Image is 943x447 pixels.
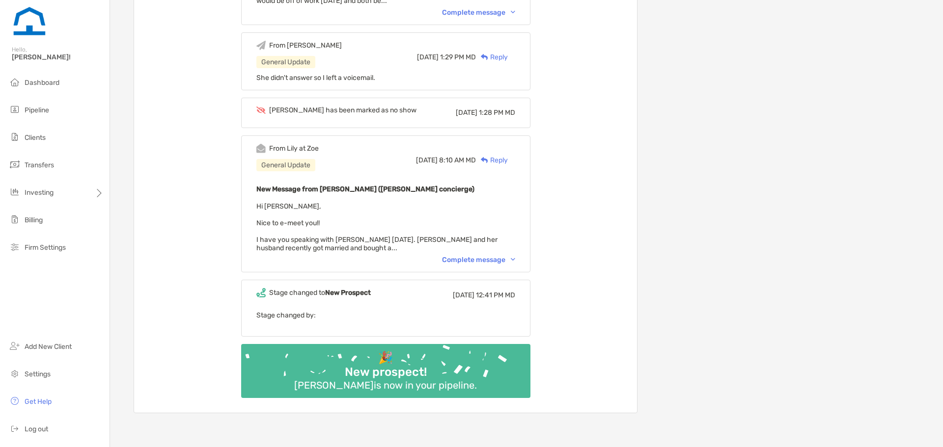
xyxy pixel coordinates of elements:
span: [DATE] [416,156,438,164]
div: From [PERSON_NAME] [269,41,342,50]
span: Settings [25,370,51,378]
span: [DATE] [453,291,474,299]
img: Reply icon [481,54,488,60]
img: Event icon [256,288,266,297]
img: transfers icon [9,158,21,170]
img: Chevron icon [511,258,515,261]
span: Transfers [25,161,54,169]
span: Firm Settings [25,243,66,252]
span: 1:28 PM MD [479,108,515,117]
img: clients icon [9,131,21,143]
img: Event icon [256,106,266,114]
span: Clients [25,133,46,142]
span: [DATE] [456,108,477,117]
span: Billing [25,216,43,224]
img: investing icon [9,186,21,198]
span: 12:41 PM MD [476,291,515,299]
b: New Prospect [325,289,371,297]
span: Investing [25,188,54,197]
div: Reply [476,52,508,62]
img: logout icon [9,422,21,434]
img: Event icon [256,144,266,153]
span: Get Help [25,397,52,406]
img: billing icon [9,213,21,225]
div: New prospect! [341,365,431,379]
div: [PERSON_NAME] is now in your pipeline. [290,379,481,391]
div: Stage changed to [269,289,371,297]
img: add_new_client icon [9,340,21,352]
div: 🎉 [374,351,397,365]
b: New Message from [PERSON_NAME] ([PERSON_NAME] concierge) [256,185,474,193]
span: She didn't answer so I left a voicemail. [256,74,375,82]
div: General Update [256,56,315,68]
span: Log out [25,425,48,433]
p: Stage changed by: [256,309,515,321]
span: Pipeline [25,106,49,114]
img: dashboard icon [9,76,21,88]
div: From Lily at Zoe [269,144,319,153]
div: Complete message [442,256,515,264]
span: 8:10 AM MD [439,156,476,164]
img: get-help icon [9,395,21,407]
div: General Update [256,159,315,171]
div: Reply [476,155,508,165]
img: Reply icon [481,157,488,163]
div: Complete message [442,8,515,17]
img: settings icon [9,368,21,379]
img: firm-settings icon [9,241,21,253]
img: Confetti [241,344,530,390]
span: Hi [PERSON_NAME], Nice to e-meet you!! I have you speaking with [PERSON_NAME] [DATE]. [PERSON_NAM... [256,202,498,252]
div: [PERSON_NAME] has been marked as no show [269,106,416,114]
img: pipeline icon [9,104,21,115]
img: Zoe Logo [12,4,47,39]
img: Chevron icon [511,11,515,14]
span: [PERSON_NAME]! [12,53,104,61]
img: Event icon [256,41,266,50]
span: 1:29 PM MD [440,53,476,61]
span: [DATE] [417,53,439,61]
span: Dashboard [25,79,59,87]
span: Add New Client [25,342,72,351]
